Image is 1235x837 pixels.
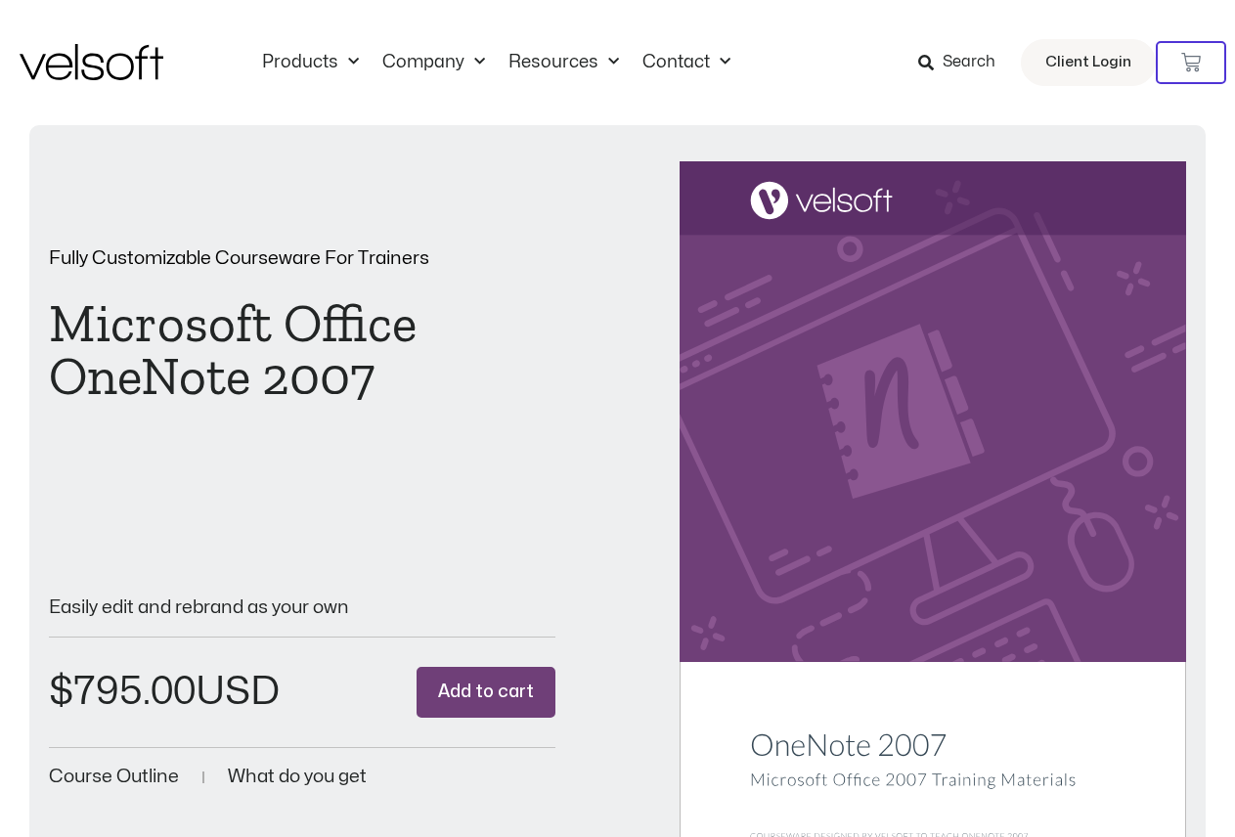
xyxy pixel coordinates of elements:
bdi: 795.00 [49,673,196,711]
a: ContactMenu Toggle [631,52,742,73]
a: ResourcesMenu Toggle [497,52,631,73]
h1: Microsoft Office OneNote 2007 [49,297,555,403]
a: Client Login [1021,39,1156,86]
p: Easily edit and rebrand as your own [49,598,555,617]
a: CompanyMenu Toggle [371,52,497,73]
a: Search [918,46,1009,79]
span: Client Login [1045,50,1131,75]
span: $ [49,673,73,711]
span: Search [943,50,995,75]
p: Fully Customizable Courseware For Trainers [49,249,555,268]
nav: Menu [250,52,742,73]
img: Velsoft Training Materials [20,44,163,80]
a: ProductsMenu Toggle [250,52,371,73]
button: Add to cart [417,667,555,719]
a: Course Outline [49,768,179,786]
a: What do you get [228,768,367,786]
